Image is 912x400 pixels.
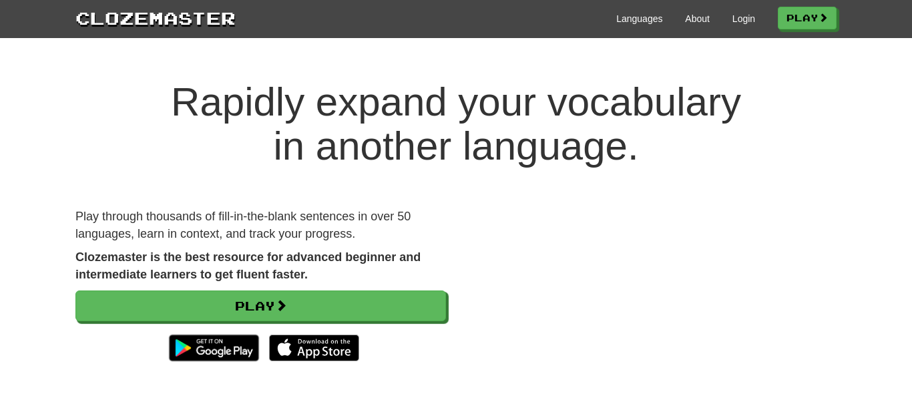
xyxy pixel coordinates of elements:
a: Play [75,290,446,321]
a: Play [778,7,837,29]
a: Clozemaster [75,5,236,30]
a: Login [732,12,755,25]
p: Play through thousands of fill-in-the-blank sentences in over 50 languages, learn in context, and... [75,208,446,242]
img: Get it on Google Play [162,328,266,368]
a: Languages [616,12,662,25]
img: Download_on_the_App_Store_Badge_US-UK_135x40-25178aeef6eb6b83b96f5f2d004eda3bffbb37122de64afbaef7... [269,335,359,361]
strong: Clozemaster is the best resource for advanced beginner and intermediate learners to get fluent fa... [75,250,421,281]
a: About [685,12,710,25]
